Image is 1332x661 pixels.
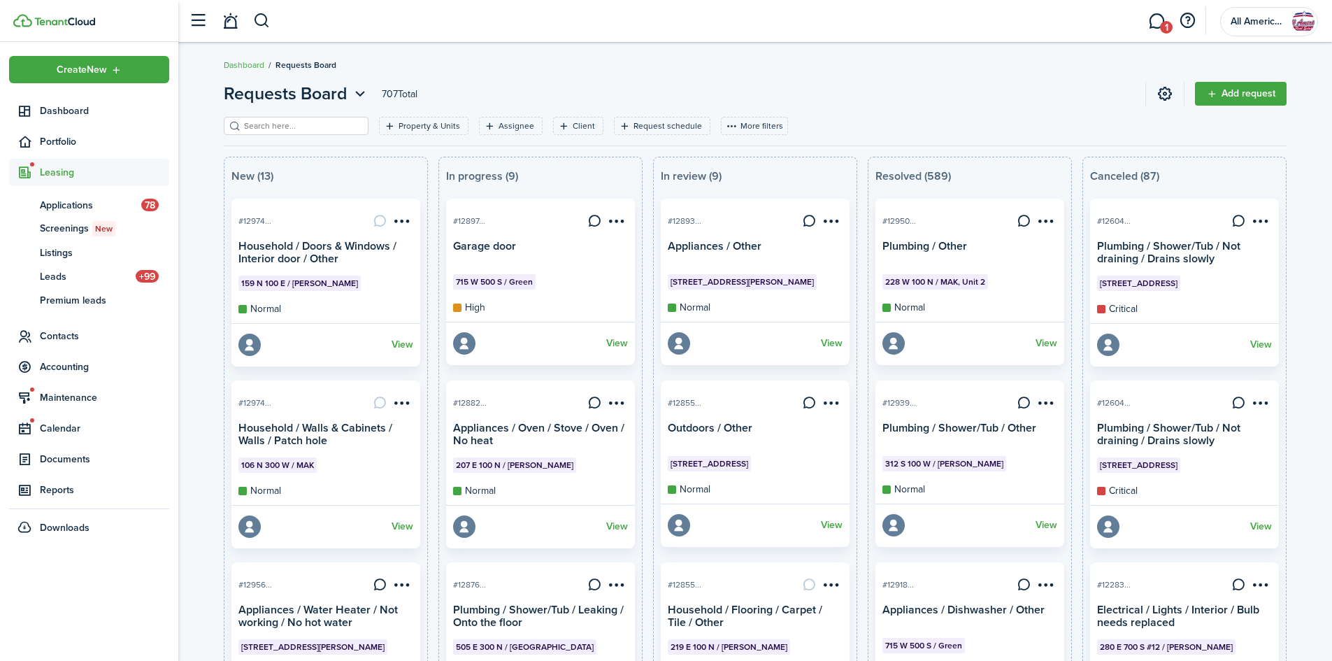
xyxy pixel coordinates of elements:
[614,117,710,135] filter-tag: Open filter
[721,117,788,135] button: More filters
[40,293,169,308] span: Premium leads
[821,332,843,355] a: View
[399,120,460,132] filter-tag-label: Property & Units
[40,134,169,149] span: Portfolio
[882,578,914,591] span: #12918...
[241,641,385,653] span: [STREET_ADDRESS][PERSON_NAME]
[821,514,843,536] a: View
[9,97,169,125] a: Dashboard
[1100,459,1177,471] span: [STREET_ADDRESS]
[9,217,169,241] a: ScreeningsNew
[224,59,264,71] a: Dashboard
[453,483,628,498] card-mark: Normal
[1097,240,1272,265] card-title: Plumbing / Shower/Tub / Not draining / Drains slowly
[40,483,169,497] span: Reports
[885,457,1003,470] span: 312 S 100 W / [PERSON_NAME]
[9,241,169,264] a: Listings
[392,516,413,538] a: View
[40,269,136,284] span: Leads
[238,604,413,629] card-title: Appliances / Water Heater / Not working / No hot water
[671,457,748,470] span: [STREET_ADDRESS]
[57,65,107,75] span: Create New
[1100,277,1177,290] span: [STREET_ADDRESS]
[9,56,169,83] button: Open menu
[875,168,1064,185] board-column-status: Resolved (589)
[456,276,533,288] span: 715 W 500 S / Green
[453,240,628,264] card-title: Garage door
[633,120,702,132] filter-tag-label: Request schedule
[479,117,543,135] filter-tag: Open filter
[453,300,628,315] card-mark: High
[453,422,628,447] card-title: Appliances / Oven / Stove / Oven / No heat
[1097,215,1131,227] span: #12604...
[453,578,486,591] span: #12876...
[668,240,843,264] card-title: Appliances / Other
[1097,422,1272,447] card-title: Plumbing / Shower/Tub / Not draining / Drains slowly
[238,578,272,591] span: #12956...
[40,246,169,260] span: Listings
[382,87,417,101] header-page-total: 707 Total
[453,604,628,629] card-title: Plumbing / Shower/Tub / Leaking / Onto the floor
[882,604,1057,627] card-title: Appliances / Dishwasher / Other
[40,329,169,343] span: Contacts
[668,578,701,591] span: #12855...
[13,14,32,27] img: TenantCloud
[882,300,1057,315] card-mark: Normal
[9,193,169,217] a: Applications78
[1195,82,1287,106] a: Add request
[606,332,628,355] a: View
[9,476,169,504] a: Reports
[882,240,1057,264] card-title: Plumbing / Other
[1097,604,1272,629] card-title: Electrical / Lights / Interior / Bulb needs replaced
[668,215,701,227] span: #12893...
[668,604,843,629] card-title: Household / Flooring / Carpet / Tile / Other
[1090,168,1279,185] board-column-status: Canceled (87)
[392,334,413,356] a: View
[453,397,487,409] span: #12882...
[40,390,169,405] span: Maintenance
[95,222,113,235] span: New
[1250,334,1272,356] a: View
[446,168,635,185] board-column-status: In progress (9)
[238,483,413,498] card-mark: Normal
[882,422,1057,446] card-title: Plumbing / Shower/Tub / Other
[275,59,336,71] span: Requests Board
[1160,21,1173,34] span: 1
[141,199,159,211] span: 78
[9,288,169,312] a: Premium leads
[1250,516,1272,538] a: View
[224,81,369,106] button: Open menu
[231,168,420,185] board-column-status: New (13)
[224,81,369,106] button: Requests Board
[238,397,271,409] span: #12974...
[668,397,701,409] span: #12855...
[185,8,211,34] button: Open sidebar
[1097,301,1272,316] card-mark: Critical
[885,276,985,288] span: 228 W 100 N / MAK, Unit 2
[34,17,95,26] img: TenantCloud
[882,397,916,409] span: #12939...
[1175,9,1199,33] button: Open resource center
[40,165,169,180] span: Leasing
[661,168,850,185] board-column-status: In review (9)
[40,421,169,436] span: Calendar
[1143,3,1170,39] a: Messaging
[668,482,843,497] card-mark: Normal
[238,422,413,447] card-title: Household / Walls & Cabinets / Walls / Patch hole
[1097,397,1131,409] span: #12604...
[224,81,348,106] span: Requests Board
[136,270,159,283] span: +99
[456,641,594,653] span: 505 E 300 N / [GEOGRAPHIC_DATA]
[217,3,243,39] a: Notifications
[40,221,169,236] span: Screenings
[1292,10,1315,33] img: All American real estate
[379,117,468,135] filter-tag: Open filter
[671,276,814,288] span: [STREET_ADDRESS][PERSON_NAME]
[456,459,573,471] span: 207 E 100 N / [PERSON_NAME]
[1231,17,1287,27] span: All American real estate
[241,459,314,471] span: 106 N 300 W / MAK
[885,639,962,652] span: 715 W 500 S / Green
[40,198,141,213] span: Applications
[40,104,169,118] span: Dashboard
